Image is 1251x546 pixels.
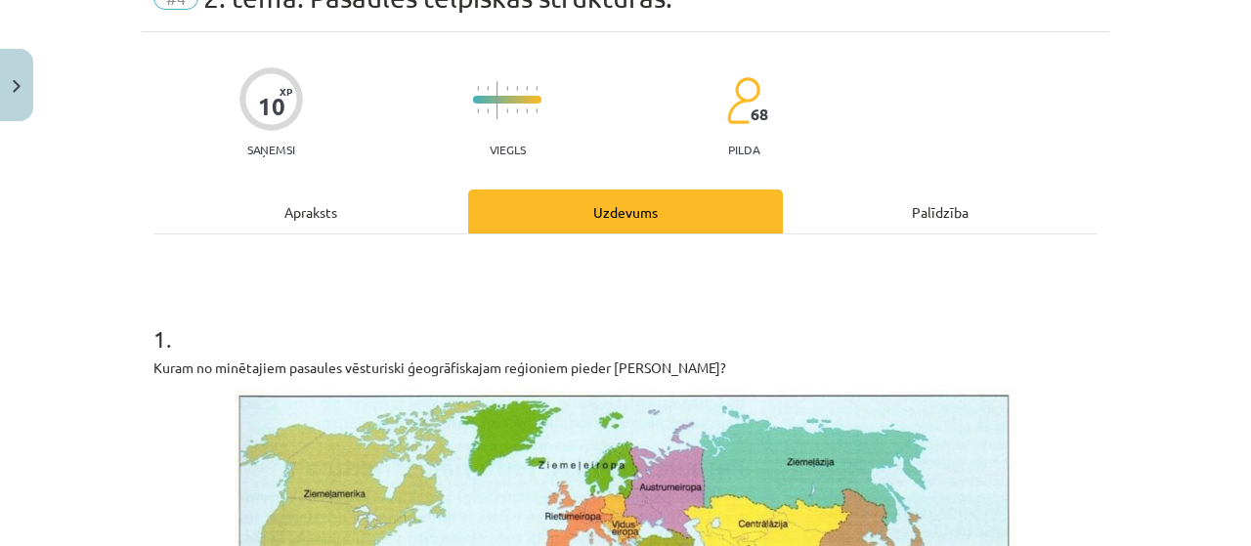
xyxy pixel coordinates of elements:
img: icon-short-line-57e1e144782c952c97e751825c79c345078a6d821885a25fce030b3d8c18986b.svg [536,86,538,91]
p: Saņemsi [239,143,303,156]
img: icon-long-line-d9ea69661e0d244f92f715978eff75569469978d946b2353a9bb055b3ed8787d.svg [496,81,498,119]
p: Viegls [490,143,526,156]
span: 68 [751,105,768,123]
p: Kuram no minētajiem pasaules vēsturiski ģeogrāfiskajam reģioniem pieder [PERSON_NAME]? [153,357,1098,378]
img: icon-short-line-57e1e144782c952c97e751825c79c345078a6d821885a25fce030b3d8c18986b.svg [477,108,479,113]
img: icon-short-line-57e1e144782c952c97e751825c79c345078a6d821885a25fce030b3d8c18986b.svg [506,108,508,113]
span: XP [280,86,292,97]
img: icon-short-line-57e1e144782c952c97e751825c79c345078a6d821885a25fce030b3d8c18986b.svg [526,86,528,91]
img: icon-close-lesson-0947bae3869378f0d4975bcd49f059093ad1ed9edebbc8119c70593378902aed.svg [13,80,21,93]
img: icon-short-line-57e1e144782c952c97e751825c79c345078a6d821885a25fce030b3d8c18986b.svg [477,86,479,91]
div: Palīdzība [783,189,1098,233]
h1: 1 . [153,291,1098,352]
img: icon-short-line-57e1e144782c952c97e751825c79c345078a6d821885a25fce030b3d8c18986b.svg [536,108,538,113]
img: icon-short-line-57e1e144782c952c97e751825c79c345078a6d821885a25fce030b3d8c18986b.svg [516,86,518,91]
img: students-c634bb4e5e11cddfef0936a35e636f08e4e9abd3cc4e673bd6f9a4125e45ecb1.svg [726,76,760,125]
div: Apraksts [153,189,468,233]
img: icon-short-line-57e1e144782c952c97e751825c79c345078a6d821885a25fce030b3d8c18986b.svg [506,86,508,91]
p: pilda [728,143,759,156]
div: Uzdevums [468,189,783,233]
img: icon-short-line-57e1e144782c952c97e751825c79c345078a6d821885a25fce030b3d8c18986b.svg [487,108,489,113]
img: icon-short-line-57e1e144782c952c97e751825c79c345078a6d821885a25fce030b3d8c18986b.svg [487,86,489,91]
img: icon-short-line-57e1e144782c952c97e751825c79c345078a6d821885a25fce030b3d8c18986b.svg [516,108,518,113]
div: 10 [258,93,285,120]
img: icon-short-line-57e1e144782c952c97e751825c79c345078a6d821885a25fce030b3d8c18986b.svg [526,108,528,113]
